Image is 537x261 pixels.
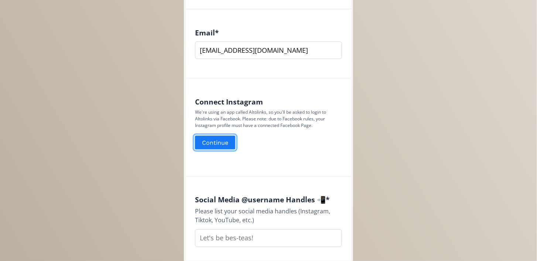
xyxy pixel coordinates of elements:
input: Let's be bes-teas! [195,229,342,247]
h4: Connect Instagram [195,97,342,106]
input: name@example.com [195,41,342,59]
h4: Social Media @username Handles 📲 * [195,196,342,204]
div: Please list your social media handles (Instagram, Tiktok, YouTube, etc.) [195,207,342,225]
p: We're using an app called Altolinks, so you'll be asked to login to Altolinks via Facebook. Pleas... [195,109,342,129]
h4: Email * [195,28,342,37]
button: Continue [194,135,236,151]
